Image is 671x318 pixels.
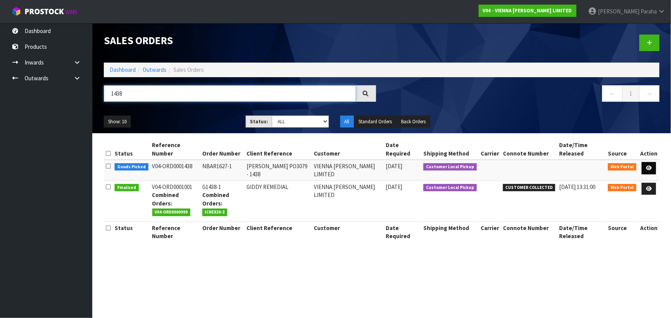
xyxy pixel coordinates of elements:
th: Customer [312,222,384,242]
th: Shipping Method [421,222,479,242]
span: Goods Picked [115,163,148,171]
button: Back Orders [397,116,430,128]
span: V04-ORD0000999 [152,209,191,216]
span: Customer Local Pickup [423,184,477,192]
th: Carrier [479,222,501,242]
th: Date/Time Released [557,222,606,242]
small: WMS [65,8,77,16]
strong: Status: [250,118,268,125]
th: Action [638,139,659,160]
th: Reference Number [150,222,200,242]
td: V04-ORD0001438 [150,160,200,181]
h1: Sales Orders [104,35,376,46]
th: Date Required [384,139,422,160]
span: Customer Local Pickup [423,163,477,171]
span: Finalised [115,184,139,192]
a: V04 - VIENNA [PERSON_NAME] LIMITED [479,5,576,17]
th: Client Reference [245,222,312,242]
th: Order Number [200,139,245,160]
td: G1438-1 [200,181,245,222]
th: Source [606,139,638,160]
button: All [340,116,354,128]
td: [PERSON_NAME] PO3079 - 1438 [245,160,312,181]
th: Connote Number [501,139,558,160]
button: Standard Orders [355,116,396,128]
img: cube-alt.png [12,7,21,16]
th: Reference Number [150,139,200,160]
span: [DATE] 13:31:00 [559,183,595,190]
span: ProStock [25,7,64,17]
th: Source [606,222,638,242]
th: Client Reference [245,139,312,160]
td: VIENNA [PERSON_NAME] LIMITED [312,181,384,222]
th: Date Required [384,222,422,242]
strong: Combined Orders: [202,191,229,207]
th: Date/Time Released [557,139,606,160]
strong: Combined Orders: [152,191,179,207]
a: → [639,85,659,102]
span: [PERSON_NAME] [598,8,639,15]
a: ← [602,85,623,102]
span: Paraha [641,8,657,15]
td: NBAR1627-1 [200,160,245,181]
a: Dashboard [110,66,136,73]
th: Customer [312,139,384,160]
span: [DATE] [386,183,403,190]
span: Sales Orders [173,66,204,73]
span: [DATE] [386,162,403,170]
td: GIDDY REMEDIAL [245,181,312,222]
td: VIENNA [PERSON_NAME] LIMITED [312,160,384,181]
th: Carrier [479,139,501,160]
th: Order Number [200,222,245,242]
span: Web Portal [608,163,636,171]
th: Status [113,139,150,160]
span: ICRE820-3 [202,209,228,216]
strong: V04 - VIENNA [PERSON_NAME] LIMITED [483,7,572,14]
th: Connote Number [501,222,558,242]
nav: Page navigation [388,85,660,104]
th: Shipping Method [421,139,479,160]
th: Action [638,222,659,242]
span: Web Portal [608,184,636,192]
a: Outwards [143,66,167,73]
button: Show: 10 [104,116,131,128]
th: Status [113,222,150,242]
td: V04-ORD0001001 [150,181,200,222]
span: CUSTOMER COLLECTED [503,184,556,192]
a: 1 [622,85,639,102]
input: Search sales orders [104,85,356,102]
